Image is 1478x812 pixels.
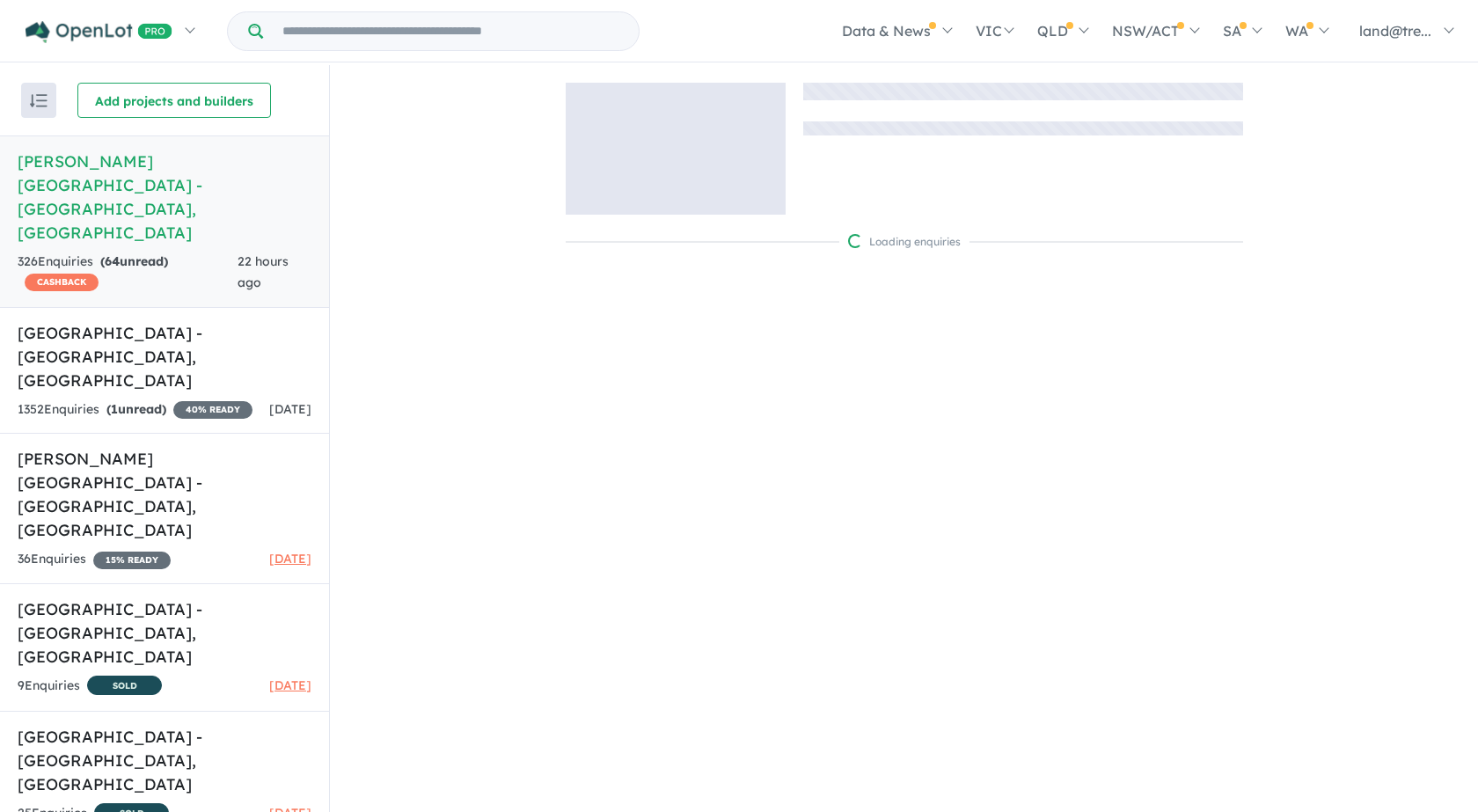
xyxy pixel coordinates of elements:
span: 1 [111,401,118,417]
span: 64 [105,253,120,269]
div: 326 Enquir ies [18,252,238,294]
span: SOLD [87,676,162,695]
span: [DATE] [269,401,311,417]
img: sort.svg [30,94,48,107]
span: [DATE] [269,551,311,567]
span: land@tre... [1359,22,1431,40]
h5: [PERSON_NAME][GEOGRAPHIC_DATA] - [GEOGRAPHIC_DATA] , [GEOGRAPHIC_DATA] [18,150,311,245]
div: 1352 Enquir ies [18,399,252,421]
div: 9 Enquir ies [18,676,162,698]
h5: [PERSON_NAME] [GEOGRAPHIC_DATA] - [GEOGRAPHIC_DATA] , [GEOGRAPHIC_DATA] [18,447,311,542]
h5: [GEOGRAPHIC_DATA] - [GEOGRAPHIC_DATA] , [GEOGRAPHIC_DATA] [18,725,311,796]
span: CASHBACK [25,274,99,291]
span: 15 % READY [93,552,171,569]
button: Add projects and builders [77,83,271,118]
strong: ( unread) [100,253,168,269]
span: 40 % READY [173,401,252,419]
span: 22 hours ago [238,253,289,290]
div: Loading enquiries [848,233,961,251]
div: 36 Enquir ies [18,549,171,570]
input: Try estate name, suburb, builder or developer [267,12,635,50]
img: Openlot PRO Logo White [26,21,172,43]
h5: [GEOGRAPHIC_DATA] - [GEOGRAPHIC_DATA] , [GEOGRAPHIC_DATA] [18,597,311,669]
span: [DATE] [269,677,311,693]
h5: [GEOGRAPHIC_DATA] - [GEOGRAPHIC_DATA] , [GEOGRAPHIC_DATA] [18,321,311,392]
strong: ( unread) [106,401,166,417]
